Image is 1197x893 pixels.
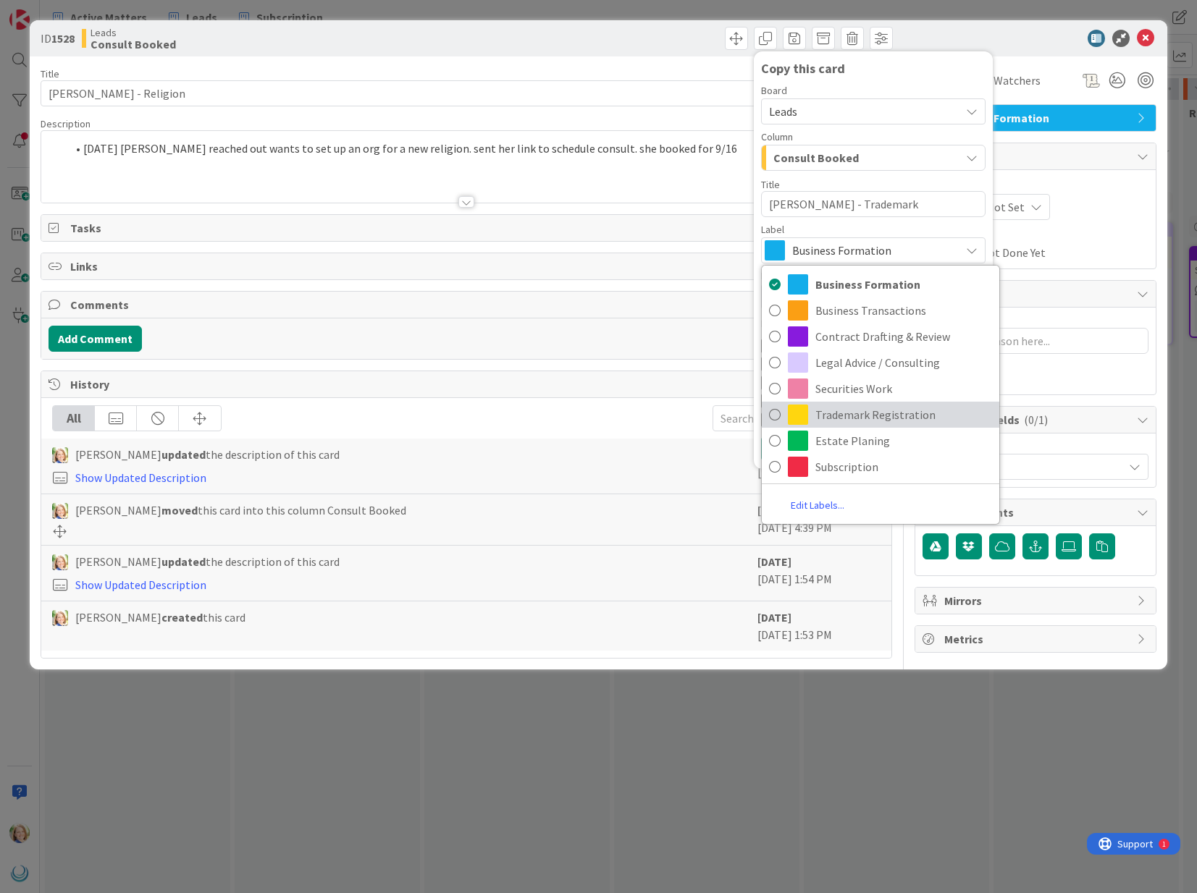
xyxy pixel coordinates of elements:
b: Consult Booked [91,38,176,50]
a: Trademark Registration [762,402,999,428]
label: Title [761,178,780,191]
img: AD [52,503,68,519]
a: Business Formation [762,271,999,297]
span: Support [30,2,66,20]
a: Show Updated Description [75,470,206,485]
li: [DATE] [PERSON_NAME] reached out wants to set up an org for a new religion. sent her link to sche... [66,140,883,157]
span: Not Set [931,458,1123,475]
span: Leads [769,104,797,119]
div: Copy this card [761,59,986,78]
span: Business Formation [792,240,953,261]
span: Description [41,117,91,130]
span: Column [761,132,793,142]
span: [PERSON_NAME] the description of this card [75,446,340,463]
span: Leads [91,27,176,38]
img: AD [52,610,68,626]
img: AD [52,554,68,570]
a: Subscription [762,454,999,480]
textarea: [PERSON_NAME] - Trademark [761,191,986,217]
span: Custom Fields [944,411,1130,428]
span: Tasks [70,219,865,237]
span: [PERSON_NAME] this card [75,609,245,626]
a: Estate Planing [762,428,999,454]
a: Contract Drafting & Review [762,323,999,350]
b: updated [161,554,206,569]
span: Planned Dates [923,177,1148,192]
div: 1 [75,6,79,17]
span: Dates [944,148,1130,165]
button: Consult Booked [761,145,986,171]
div: [DATE] 4:39 PM [757,501,881,538]
a: Edit Labels... [762,492,873,518]
a: Legal Advice / Consulting [762,350,999,376]
b: 1528 [51,31,75,46]
b: [DATE] [757,610,791,625]
span: Business Formation [815,274,992,295]
span: Actual Dates [923,227,1148,242]
span: [PERSON_NAME] this card into this column Consult Booked [75,501,406,519]
input: Search... [713,405,881,431]
input: type card name here... [41,80,891,106]
div: Cancel Reason [923,441,1148,451]
span: Subscription [815,456,992,478]
span: Block [944,285,1130,302]
button: Add Comment [49,326,142,352]
div: [DATE] 1:53 PM [757,609,881,643]
div: [DATE] 1:54 PM [757,553,881,593]
span: Trademark Registration [815,404,992,426]
span: Estate Planing [815,430,992,452]
span: Securities Work [815,378,992,399]
span: [PERSON_NAME] the description of this card [75,553,340,570]
span: Business Transactions [815,300,992,321]
span: Not Done Yet [980,244,1046,261]
span: Contract Drafting & Review [815,326,992,347]
span: ID [41,30,75,47]
span: History [70,376,865,393]
b: moved [161,503,198,517]
span: ( 0/1 ) [1024,412,1048,427]
b: updated [161,447,206,462]
img: AD [52,447,68,463]
span: Consult Booked [773,148,859,167]
div: All [53,406,95,431]
span: Metrics [944,630,1130,648]
span: Business Formation [944,109,1130,127]
span: Legal Advice / Consulting [815,352,992,373]
span: Comments [70,296,865,313]
span: Not Set [986,198,1025,216]
span: Watchers [994,72,1041,89]
a: Show Updated Description [75,577,206,592]
span: Attachments [944,504,1130,521]
span: Links [70,258,865,275]
span: Mirrors [944,592,1130,609]
span: Label [761,224,784,234]
label: Title [41,67,59,80]
b: [DATE] [757,554,791,569]
a: Business Transactions [762,297,999,323]
a: Securities Work [762,376,999,402]
b: [DATE] [757,503,791,517]
span: Board [761,85,787,96]
b: created [161,610,203,625]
